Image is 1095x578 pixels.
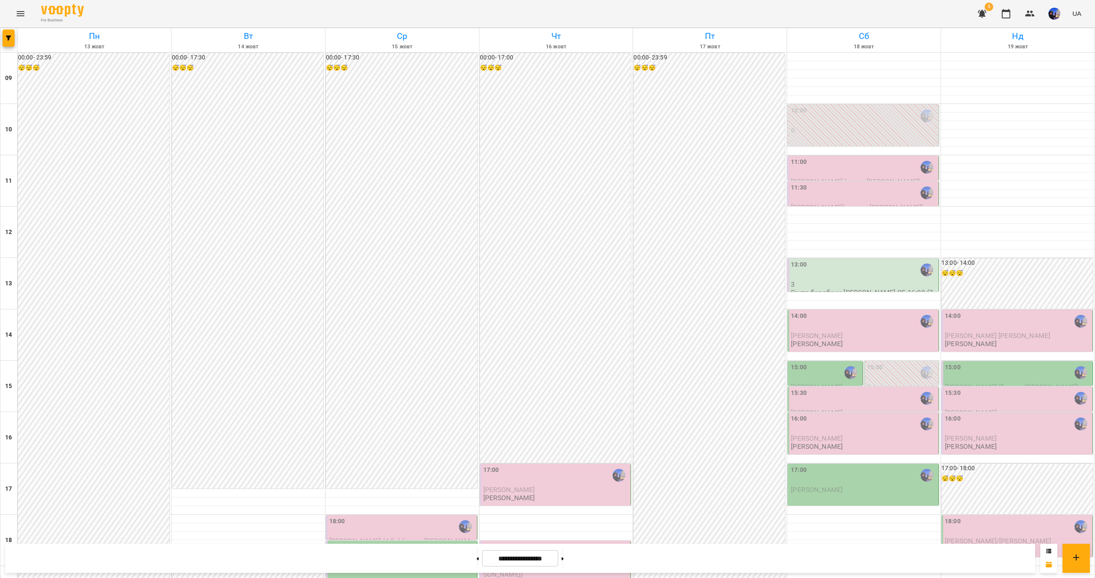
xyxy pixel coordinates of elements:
p: 3 [791,281,937,288]
label: 11:00 [791,157,807,167]
label: 15:00 [945,363,961,372]
p: Група барабани [PERSON_NAME] СБ 16:00 (7-12 років) [791,289,937,304]
label: 15:30 [945,388,961,398]
span: 5 [985,3,993,11]
label: 17:00 [483,465,499,475]
img: Єгор [920,366,933,379]
label: 14:00 [791,311,807,321]
label: 18:00 [945,517,961,526]
h6: 15 жовт [327,43,478,51]
span: [PERSON_NAME] [791,383,843,391]
label: 10:00 [791,106,807,116]
img: Єгор [1074,520,1087,533]
h6: Чт [481,30,632,43]
h6: 13:00 - 14:00 [941,258,1093,268]
span: [PERSON_NAME] [945,409,997,417]
label: 16:00 [945,414,961,424]
h6: 00:00 - 23:59 [18,53,169,62]
label: 11:30 [791,183,807,193]
label: 15:00 [791,363,807,372]
h6: 00:00 - 17:30 [326,53,477,62]
h6: 00:00 - 17:00 [480,53,631,62]
h6: Ср [327,30,478,43]
p: [PERSON_NAME] [791,443,843,450]
h6: 00:00 - 17:30 [172,53,323,62]
img: Voopty Logo [41,4,84,17]
h6: Сб [788,30,939,43]
h6: 17:00 - 18:00 [941,464,1093,473]
h6: 15 [5,382,12,391]
h6: 13 жовт [19,43,170,51]
h6: 00:00 - 23:59 [633,53,785,62]
img: Єгор [920,418,933,430]
span: [PERSON_NAME] (мама [PERSON_NAME]) [791,178,920,186]
h6: 😴😴😴 [941,269,1093,278]
img: Єгор [1074,392,1087,405]
h6: 09 [5,74,12,83]
h6: 13 [5,279,12,288]
h6: 😴😴😴 [326,63,477,73]
label: 16:00 [791,414,807,424]
h6: 18 [5,536,12,545]
img: Єгор [1074,366,1087,379]
h6: 😴😴😴 [18,63,169,73]
button: Menu [10,3,31,24]
p: [PERSON_NAME] [791,340,843,347]
h6: 18 жовт [788,43,939,51]
h6: 16 [5,433,12,442]
label: 18:00 [329,517,345,526]
img: Єгор [920,392,933,405]
h6: 😴😴😴 [941,474,1093,483]
h6: 10 [5,125,12,134]
h6: 😴😴😴 [172,63,323,73]
p: [PERSON_NAME] [483,494,535,501]
h6: 😴😴😴 [480,63,631,73]
span: [PERSON_NAME] [791,332,843,340]
span: [PERSON_NAME] (4,3р) (мама [PERSON_NAME]) [329,537,471,552]
h6: Пн [19,30,170,43]
span: [PERSON_NAME] [945,434,997,442]
img: Єгор [1074,418,1087,430]
h6: 14 жовт [173,43,324,51]
span: [PERSON_NAME] [791,409,843,417]
span: [PERSON_NAME] [483,486,535,494]
span: [PERSON_NAME]/[PERSON_NAME] [945,537,1051,545]
img: Єгор [920,469,933,482]
img: Єгор [920,187,933,199]
span: [PERSON_NAME] [791,434,843,442]
label: 17:00 [791,465,807,475]
h6: 17 жовт [634,43,785,51]
span: [PERSON_NAME] [791,486,843,494]
span: [PERSON_NAME](донька [PERSON_NAME]) [791,203,923,211]
h6: 19 жовт [942,43,1093,51]
h6: Вт [173,30,324,43]
label: 15:30 [791,388,807,398]
img: Єгор [1074,315,1087,328]
h6: 😴😴😴 [633,63,785,73]
span: [PERSON_NAME] (батько [PERSON_NAME]) [945,383,1079,391]
p: 0 [867,383,937,391]
h6: 12 [5,228,12,237]
h6: 11 [5,176,12,186]
h6: 16 жовт [481,43,632,51]
span: For Business [41,18,84,23]
img: Єгор [844,366,857,379]
h6: Пт [634,30,785,43]
img: Єгор [459,520,472,533]
img: 697e48797de441964643b5c5372ef29d.jpg [1048,8,1060,20]
label: 14:00 [945,311,961,321]
img: Єгор [920,161,933,174]
img: Єгор [920,264,933,276]
p: [PERSON_NAME] [945,443,997,450]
